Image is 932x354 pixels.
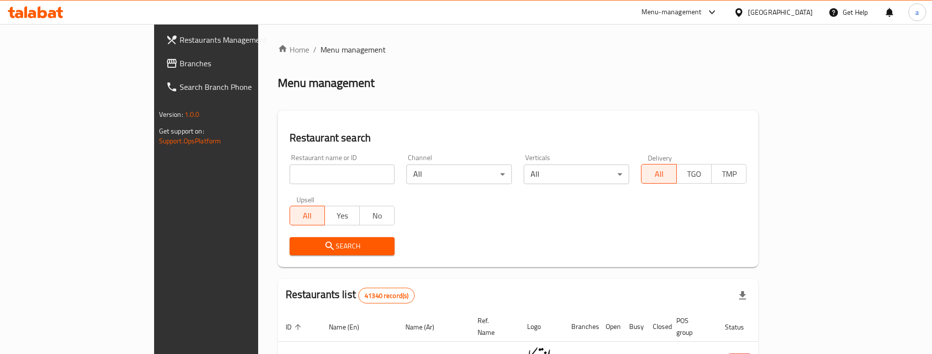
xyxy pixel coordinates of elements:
label: Delivery [648,154,672,161]
button: All [641,164,676,184]
h2: Restaurant search [290,131,747,145]
div: Menu-management [641,6,702,18]
span: Name (En) [329,321,372,333]
a: Branches [158,52,310,75]
span: a [915,7,919,18]
a: Support.OpsPlatform [159,135,221,147]
span: ID [286,321,304,333]
h2: Menu management [278,75,374,91]
a: Restaurants Management [158,28,310,52]
input: Search for restaurant name or ID.. [290,164,395,184]
span: Menu management [320,44,386,55]
button: TMP [711,164,746,184]
span: Search Branch Phone [180,81,302,93]
div: All [524,164,629,184]
th: Busy [621,312,645,342]
button: All [290,206,325,225]
a: Search Branch Phone [158,75,310,99]
button: TGO [676,164,712,184]
span: All [645,167,672,181]
button: Yes [324,206,360,225]
span: Branches [180,57,302,69]
span: Search [297,240,387,252]
span: 1.0.0 [185,108,200,121]
span: Get support on: [159,125,204,137]
div: All [406,164,512,184]
nav: breadcrumb [278,44,759,55]
span: 41340 record(s) [359,291,414,300]
span: No [364,209,391,223]
th: Closed [645,312,668,342]
button: Search [290,237,395,255]
th: Branches [563,312,598,342]
span: TMP [716,167,743,181]
h2: Restaurants list [286,287,415,303]
span: POS group [676,315,705,338]
span: Status [725,321,757,333]
span: Name (Ar) [405,321,447,333]
span: Restaurants Management [180,34,302,46]
span: Yes [329,209,356,223]
span: TGO [681,167,708,181]
li: / [313,44,317,55]
th: Logo [519,312,563,342]
div: [GEOGRAPHIC_DATA] [748,7,813,18]
div: Export file [731,284,754,307]
button: No [359,206,395,225]
label: Upsell [296,196,315,203]
span: Version: [159,108,183,121]
th: Open [598,312,621,342]
span: All [294,209,321,223]
span: Ref. Name [478,315,507,338]
div: Total records count [358,288,415,303]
